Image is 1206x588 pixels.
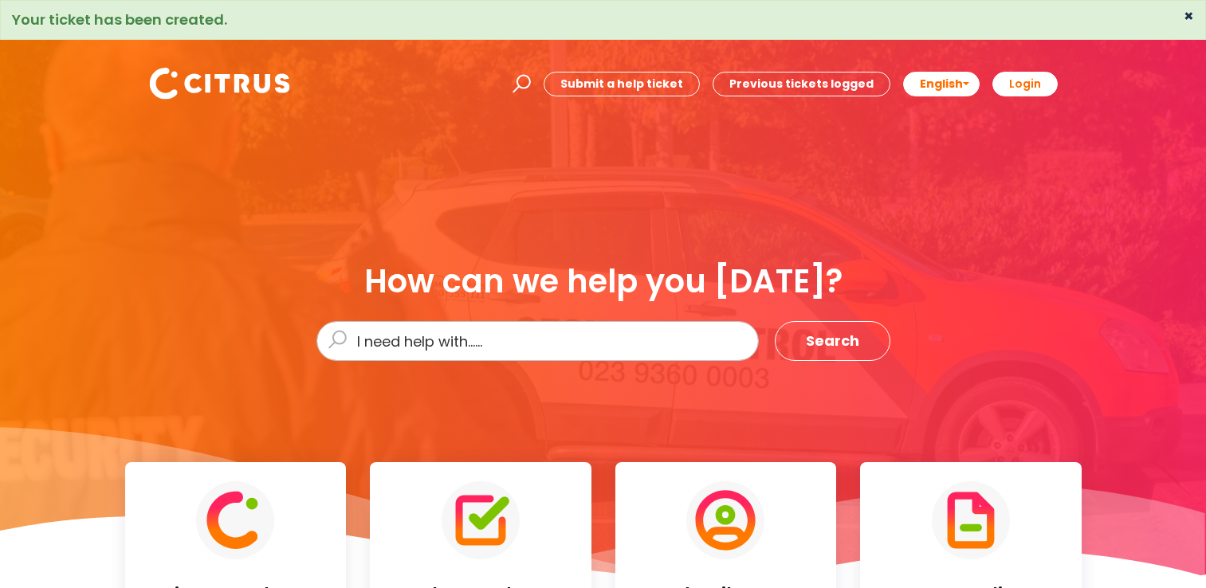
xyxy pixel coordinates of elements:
[1009,76,1041,92] b: Login
[1184,9,1194,23] button: ×
[992,72,1058,96] a: Login
[316,264,890,299] div: How can we help you [DATE]?
[806,328,859,354] span: Search
[544,72,700,96] a: Submit a help ticket
[316,321,759,361] input: I need help with......
[713,72,890,96] a: Previous tickets logged
[775,321,890,361] button: Search
[920,76,963,92] span: English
